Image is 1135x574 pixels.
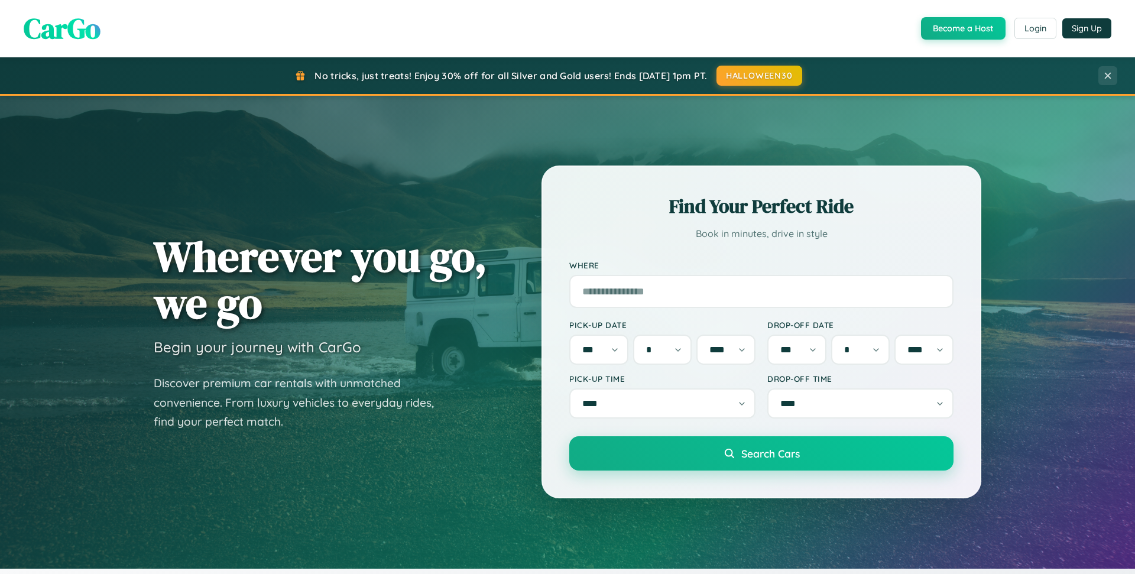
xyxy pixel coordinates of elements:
[569,260,954,270] label: Where
[314,70,707,82] span: No tricks, just treats! Enjoy 30% off for all Silver and Gold users! Ends [DATE] 1pm PT.
[569,193,954,219] h2: Find Your Perfect Ride
[154,233,487,326] h1: Wherever you go, we go
[1062,18,1111,38] button: Sign Up
[569,320,755,330] label: Pick-up Date
[1014,18,1056,39] button: Login
[716,66,802,86] button: HALLOWEEN30
[154,374,449,432] p: Discover premium car rentals with unmatched convenience. From luxury vehicles to everyday rides, ...
[569,436,954,471] button: Search Cars
[741,447,800,460] span: Search Cars
[24,9,100,48] span: CarGo
[569,225,954,242] p: Book in minutes, drive in style
[154,338,361,356] h3: Begin your journey with CarGo
[767,320,954,330] label: Drop-off Date
[921,17,1006,40] button: Become a Host
[767,374,954,384] label: Drop-off Time
[569,374,755,384] label: Pick-up Time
